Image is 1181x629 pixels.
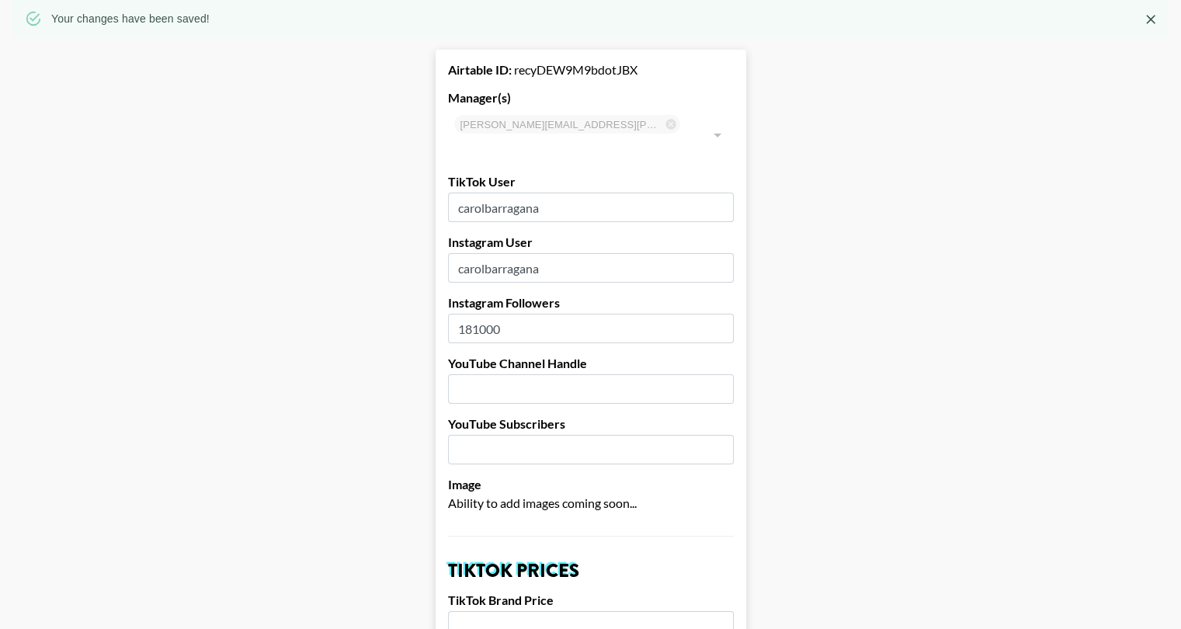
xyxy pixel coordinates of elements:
label: TikTok Brand Price [448,593,734,608]
div: recyDEW9M9bdotJBX [448,62,734,78]
label: TikTok User [448,174,734,189]
label: Instagram User [448,235,734,250]
h2: TikTok Prices [448,561,734,580]
button: Close [1139,8,1162,31]
label: Image [448,477,734,492]
div: Your changes have been saved! [51,5,210,33]
label: Manager(s) [448,90,734,106]
label: YouTube Channel Handle [448,356,734,371]
strong: Airtable ID: [448,62,512,77]
label: Instagram Followers [448,295,734,311]
span: Ability to add images coming soon... [448,495,637,510]
label: YouTube Subscribers [448,416,734,432]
